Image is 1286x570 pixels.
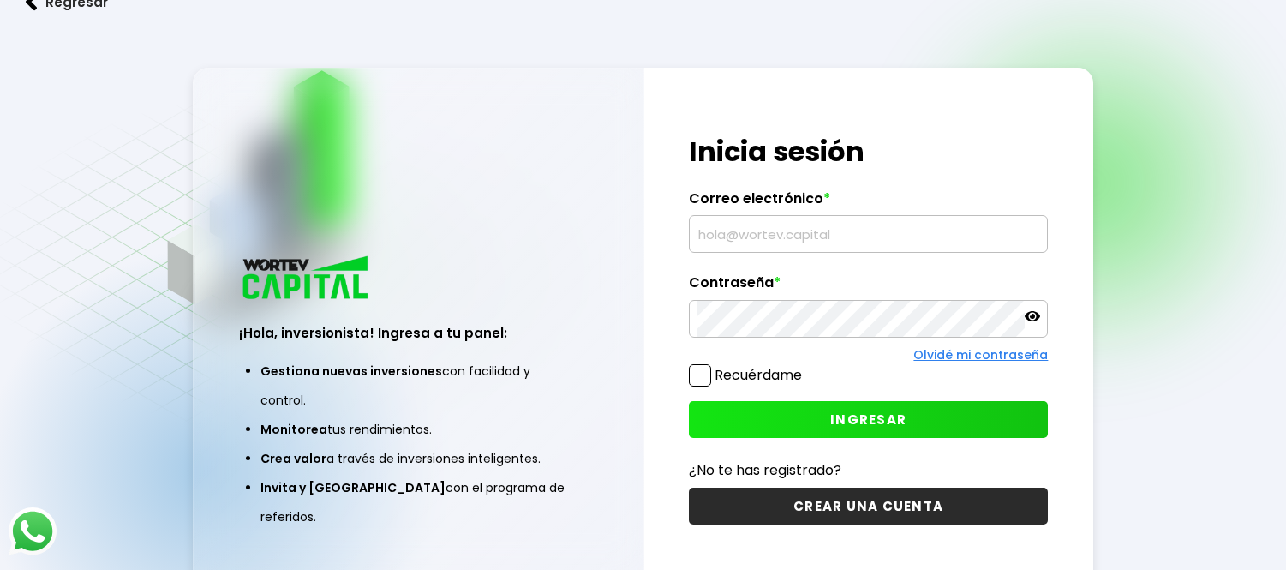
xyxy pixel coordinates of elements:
span: Monitorea [260,421,327,438]
p: ¿No te has registrado? [689,459,1048,481]
a: Olvidé mi contraseña [913,346,1048,363]
a: ¿No te has registrado?CREAR UNA CUENTA [689,459,1048,525]
label: Correo electrónico [689,190,1048,216]
input: hola@wortev.capital [697,216,1040,252]
label: Recuérdame [715,365,802,385]
button: INGRESAR [689,401,1048,438]
h1: Inicia sesión [689,131,1048,172]
label: Contraseña [689,274,1048,300]
span: INGRESAR [830,411,906,429]
span: Invita y [GEOGRAPHIC_DATA] [260,479,446,496]
li: tus rendimientos. [260,415,577,444]
li: con el programa de referidos. [260,473,577,531]
img: logo_wortev_capital [239,254,374,304]
li: con facilidad y control. [260,357,577,415]
span: Crea valor [260,450,326,467]
li: a través de inversiones inteligentes. [260,444,577,473]
h3: ¡Hola, inversionista! Ingresa a tu panel: [239,323,599,343]
span: Gestiona nuevas inversiones [260,363,442,380]
button: CREAR UNA CUENTA [689,488,1048,525]
img: logos_whatsapp-icon.242b2217.svg [9,507,57,555]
